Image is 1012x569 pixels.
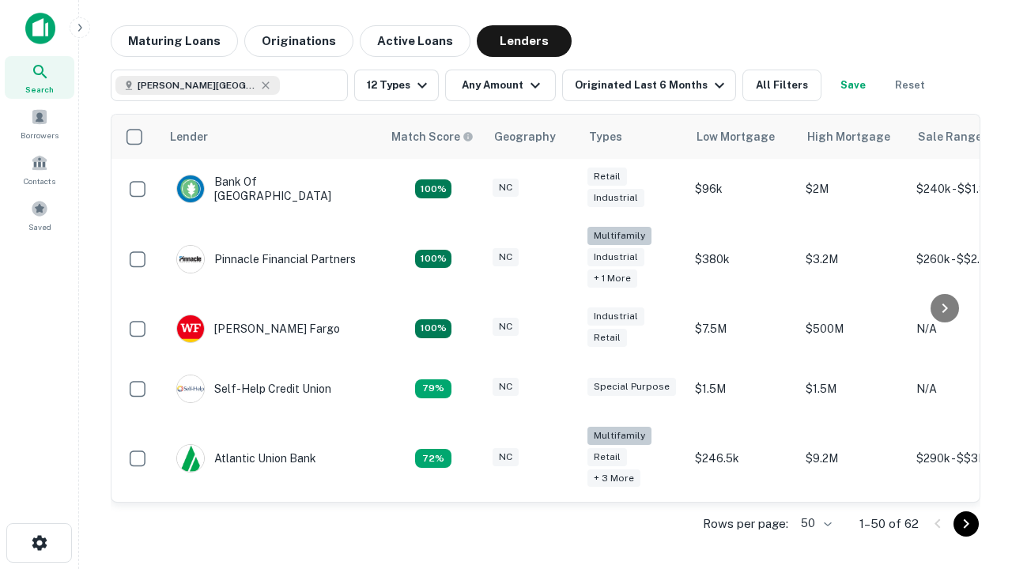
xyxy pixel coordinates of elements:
div: Self-help Credit Union [176,375,331,403]
a: Contacts [5,148,74,190]
th: Types [580,115,687,159]
th: Capitalize uses an advanced AI algorithm to match your search with the best lender. The match sco... [382,115,485,159]
div: + 1 more [587,269,637,288]
p: 1–50 of 62 [859,514,919,533]
div: Bank Of [GEOGRAPHIC_DATA] [176,175,366,203]
td: $500M [798,299,908,359]
div: NC [493,318,519,336]
td: $3.2M [798,219,908,299]
div: Originated Last 6 Months [575,76,729,95]
img: picture [177,445,204,472]
a: Saved [5,194,74,236]
div: [PERSON_NAME] Fargo [176,315,340,343]
div: Multifamily [587,427,651,445]
td: $7.5M [687,299,798,359]
div: Matching Properties: 10, hasApolloMatch: undefined [415,449,451,468]
button: Any Amount [445,70,556,101]
button: All Filters [742,70,821,101]
td: $9.2M [798,419,908,499]
span: [PERSON_NAME][GEOGRAPHIC_DATA], [GEOGRAPHIC_DATA] [138,78,256,92]
button: 12 Types [354,70,439,101]
span: Contacts [24,175,55,187]
td: $1.5M [687,359,798,419]
button: Originated Last 6 Months [562,70,736,101]
div: Industrial [587,189,644,207]
td: $246.5k [687,419,798,499]
td: $380k [687,219,798,299]
div: High Mortgage [807,127,890,146]
div: Capitalize uses an advanced AI algorithm to match your search with the best lender. The match sco... [391,128,474,145]
th: Geography [485,115,580,159]
h6: Match Score [391,128,470,145]
div: + 3 more [587,469,640,488]
span: Search [25,83,54,96]
a: Borrowers [5,102,74,145]
button: Originations [244,25,353,57]
td: $96k [687,159,798,219]
div: Types [589,127,622,146]
th: High Mortgage [798,115,908,159]
div: Sale Range [918,127,982,146]
div: Geography [494,127,556,146]
th: Low Mortgage [687,115,798,159]
img: picture [177,175,204,202]
img: picture [177,375,204,402]
div: Matching Properties: 14, hasApolloMatch: undefined [415,179,451,198]
div: Retail [587,448,627,466]
div: NC [493,248,519,266]
button: Active Loans [360,25,470,57]
div: Matching Properties: 14, hasApolloMatch: undefined [415,319,451,338]
span: Saved [28,220,51,233]
div: Lender [170,127,208,146]
div: Retail [587,329,627,347]
div: NC [493,179,519,197]
button: Save your search to get updates of matches that match your search criteria. [828,70,878,101]
div: Multifamily [587,227,651,245]
div: NC [493,448,519,466]
td: $2M [798,159,908,219]
div: Retail [587,168,627,186]
td: $1.5M [798,359,908,419]
th: Lender [160,115,382,159]
img: capitalize-icon.png [25,13,55,44]
div: Matching Properties: 11, hasApolloMatch: undefined [415,379,451,398]
iframe: Chat Widget [933,443,1012,518]
button: Lenders [477,25,572,57]
button: Maturing Loans [111,25,238,57]
div: NC [493,378,519,396]
div: Industrial [587,307,644,326]
img: picture [177,315,204,342]
span: Borrowers [21,129,59,141]
div: Pinnacle Financial Partners [176,245,356,273]
div: Special Purpose [587,378,676,396]
div: Matching Properties: 25, hasApolloMatch: undefined [415,250,451,269]
div: 50 [795,512,834,535]
div: Industrial [587,248,644,266]
p: Rows per page: [703,514,788,533]
img: picture [177,246,204,273]
div: Atlantic Union Bank [176,444,316,473]
button: Reset [885,70,935,101]
div: Low Mortgage [697,127,775,146]
button: Go to next page [953,511,979,537]
a: Search [5,56,74,99]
